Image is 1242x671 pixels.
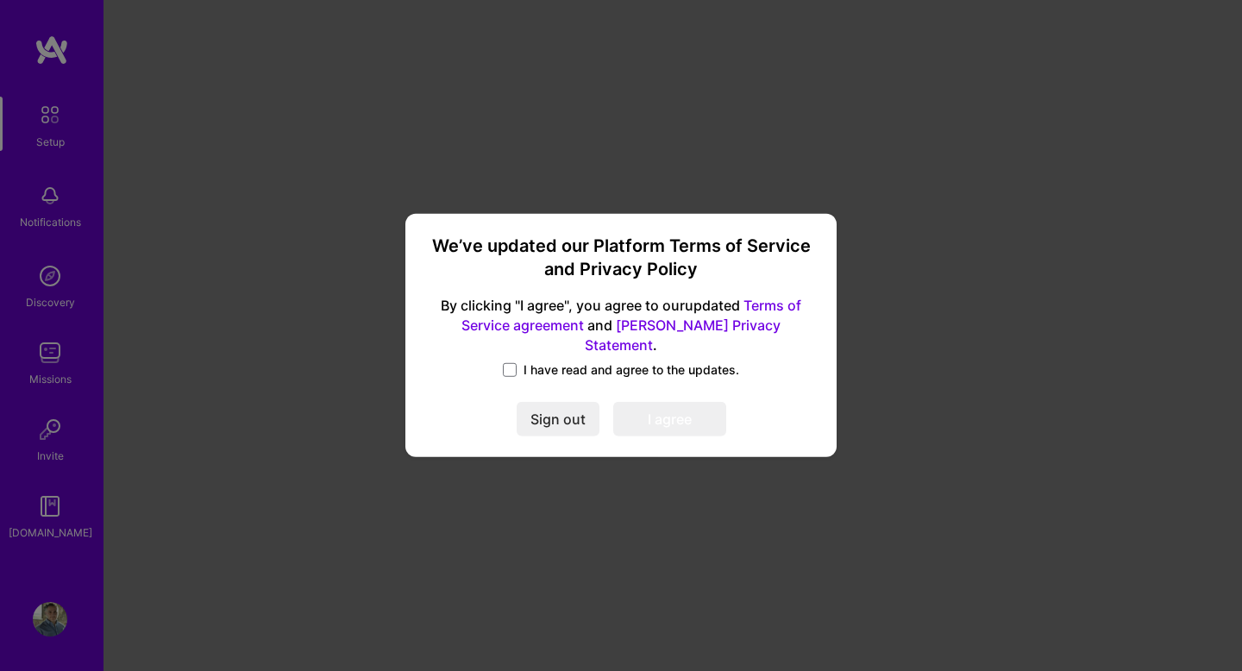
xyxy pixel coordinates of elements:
button: I agree [613,402,726,436]
a: [PERSON_NAME] Privacy Statement [585,316,781,353]
span: I have read and agree to the updates. [524,361,739,379]
a: Terms of Service agreement [461,297,801,334]
h3: We’ve updated our Platform Terms of Service and Privacy Policy [426,235,816,282]
span: By clicking "I agree", you agree to our updated and . [426,296,816,355]
button: Sign out [517,402,599,436]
